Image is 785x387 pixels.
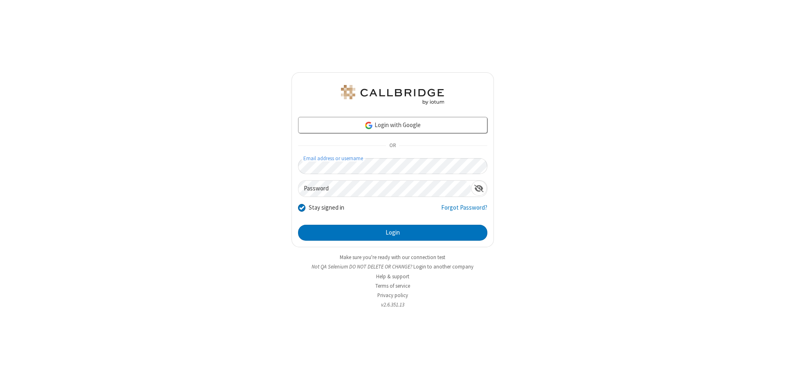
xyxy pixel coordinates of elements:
a: Terms of service [375,282,410,289]
input: Email address or username [298,158,487,174]
img: google-icon.png [364,121,373,130]
li: v2.6.351.13 [292,301,494,309]
a: Help & support [376,273,409,280]
img: QA Selenium DO NOT DELETE OR CHANGE [339,85,446,105]
a: Login with Google [298,117,487,133]
a: Privacy policy [377,292,408,299]
a: Make sure you're ready with our connection test [340,254,445,261]
label: Stay signed in [309,203,344,213]
span: OR [386,140,399,152]
input: Password [298,181,471,197]
button: Login [298,225,487,241]
button: Login to another company [413,263,473,271]
div: Show password [471,181,487,196]
li: Not QA Selenium DO NOT DELETE OR CHANGE? [292,263,494,271]
a: Forgot Password? [441,203,487,219]
iframe: Chat [765,366,779,381]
